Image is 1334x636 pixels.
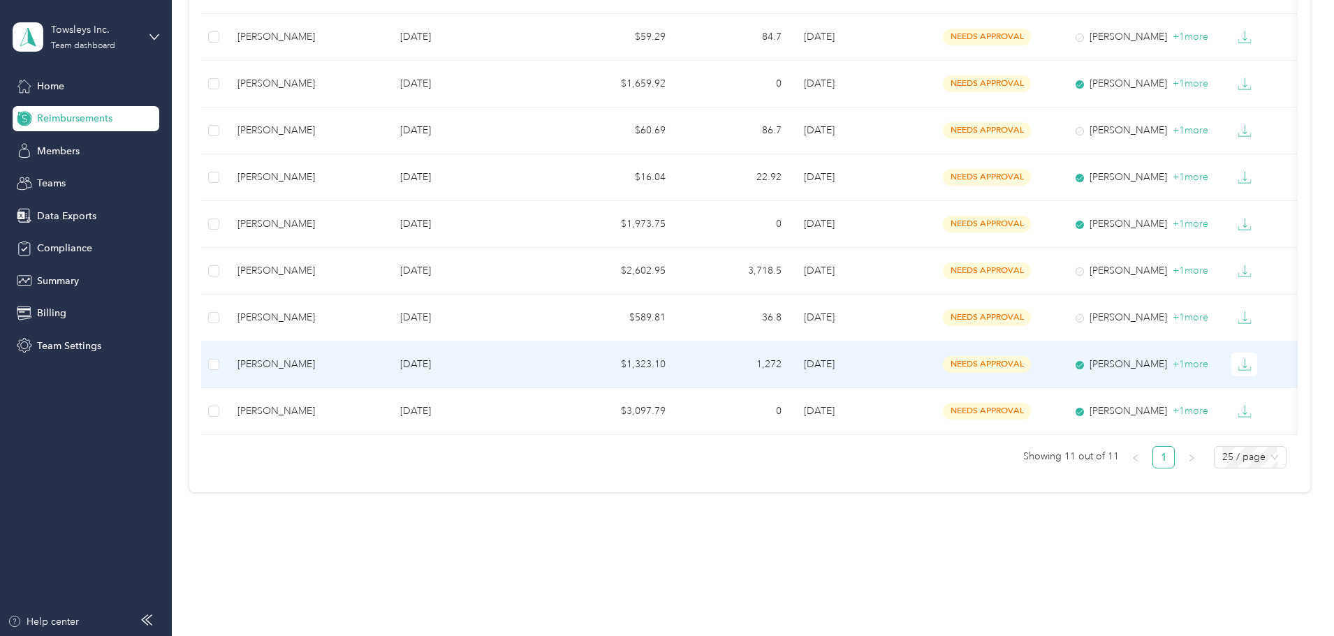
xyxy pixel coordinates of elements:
p: [DATE] [400,76,549,91]
td: 0 [677,388,793,435]
div: [PERSON_NAME] [1076,123,1208,138]
span: Members [37,144,80,158]
span: [DATE] [804,77,835,89]
div: Page Size [1214,446,1287,468]
span: + 1 more [1173,311,1208,323]
li: 1 [1152,446,1175,468]
span: + 1 more [1173,358,1208,370]
button: right [1180,446,1203,468]
p: [DATE] [400,29,549,45]
span: Team Settings [37,339,101,353]
p: [DATE] [400,123,549,138]
td: $16.04 [560,154,677,201]
span: [DATE] [804,405,835,417]
div: [PERSON_NAME] [1076,76,1208,91]
td: $589.81 [560,295,677,341]
span: right [1187,454,1196,462]
span: needs approval [943,403,1031,419]
span: + 1 more [1173,218,1208,230]
p: [DATE] [400,404,549,419]
span: 25 / page [1222,447,1278,468]
span: needs approval [943,169,1031,185]
div: [PERSON_NAME] [237,29,378,45]
li: Previous Page [1124,446,1147,468]
div: [PERSON_NAME] [237,310,378,325]
span: needs approval [943,75,1031,91]
a: 1 [1153,447,1174,468]
td: 36.8 [677,295,793,341]
button: left [1124,446,1147,468]
span: [DATE] [804,31,835,43]
td: $1,659.92 [560,61,677,108]
div: [PERSON_NAME] [237,76,378,91]
span: Compliance [37,241,92,256]
span: Summary [37,274,79,288]
td: 86.7 [677,108,793,154]
td: 22.92 [677,154,793,201]
iframe: Everlance-gr Chat Button Frame [1256,558,1334,636]
td: $1,973.75 [560,201,677,248]
div: [PERSON_NAME] [1076,170,1208,185]
div: Team dashboard [51,42,115,50]
div: [PERSON_NAME] [1076,29,1208,45]
td: $60.69 [560,108,677,154]
span: [DATE] [804,218,835,230]
span: + 1 more [1173,77,1208,89]
span: + 1 more [1173,405,1208,417]
p: [DATE] [400,170,549,185]
span: Showing 11 out of 11 [1023,446,1119,467]
td: $3,097.79 [560,388,677,435]
span: Home [37,79,64,94]
td: 1,272 [677,341,793,388]
p: [DATE] [400,357,549,372]
div: [PERSON_NAME] [1076,404,1208,419]
span: Billing [37,306,66,320]
td: 84.7 [677,14,793,61]
div: [PERSON_NAME] [1076,263,1208,279]
span: [DATE] [804,311,835,323]
div: [PERSON_NAME] [237,263,378,279]
div: [PERSON_NAME] [1076,357,1208,372]
div: Towsleys Inc. [51,22,138,37]
span: left [1131,454,1140,462]
div: [PERSON_NAME] [237,404,378,419]
span: needs approval [943,356,1031,372]
span: [DATE] [804,124,835,136]
td: $1,323.10 [560,341,677,388]
span: + 1 more [1173,124,1208,136]
span: [DATE] [804,358,835,370]
div: [PERSON_NAME] [237,357,378,372]
td: $59.29 [560,14,677,61]
div: [PERSON_NAME] [237,123,378,138]
div: [PERSON_NAME] [1076,310,1208,325]
span: Data Exports [37,209,96,223]
p: [DATE] [400,216,549,232]
td: 0 [677,201,793,248]
p: [DATE] [400,310,549,325]
span: Reimbursements [37,111,112,126]
span: needs approval [943,309,1031,325]
td: 3,718.5 [677,248,793,295]
span: + 1 more [1173,171,1208,183]
div: [PERSON_NAME] [237,170,378,185]
span: needs approval [943,262,1031,279]
span: Teams [37,176,66,191]
button: Help center [8,614,79,629]
span: + 1 more [1173,265,1208,276]
td: $2,602.95 [560,248,677,295]
p: [DATE] [400,263,549,279]
span: needs approval [943,216,1031,232]
li: Next Page [1180,446,1203,468]
span: + 1 more [1173,31,1208,43]
span: [DATE] [804,171,835,183]
span: needs approval [943,122,1031,138]
span: [DATE] [804,265,835,276]
div: [PERSON_NAME] [237,216,378,232]
span: needs approval [943,29,1031,45]
td: 0 [677,61,793,108]
div: [PERSON_NAME] [1076,216,1208,232]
